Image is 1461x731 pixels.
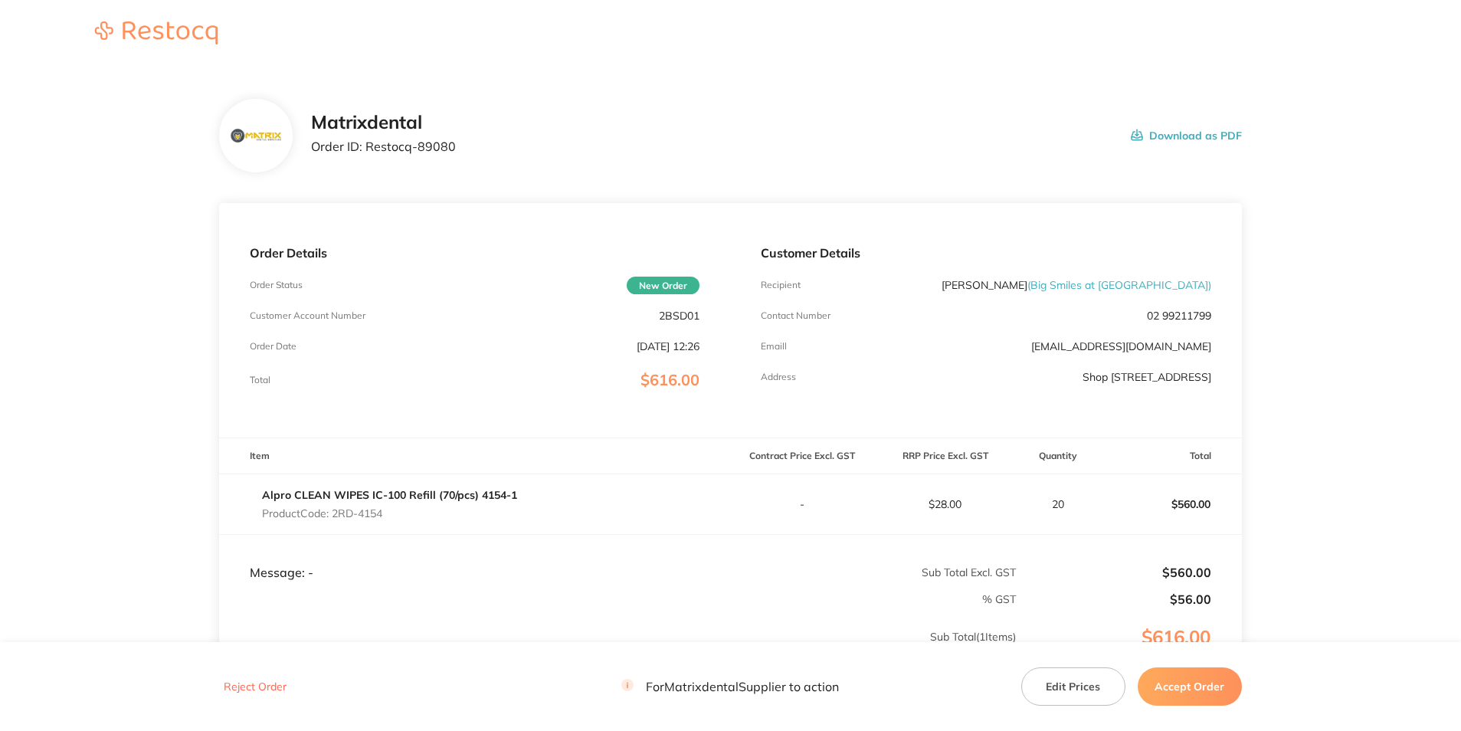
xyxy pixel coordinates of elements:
[761,341,787,352] p: Emaill
[1099,486,1241,523] p: $560.00
[250,310,365,321] p: Customer Account Number
[219,680,291,694] button: Reject Order
[761,372,796,382] p: Address
[1017,592,1211,606] p: $56.00
[80,21,233,44] img: Restocq logo
[1027,278,1211,292] span: ( Big Smiles at [GEOGRAPHIC_DATA] )
[1131,112,1242,159] button: Download as PDF
[731,498,873,510] p: -
[640,370,699,389] span: $616.00
[731,566,1016,579] p: Sub Total Excl. GST
[1138,667,1242,706] button: Accept Order
[1017,627,1241,679] p: $616.00
[942,279,1211,291] p: [PERSON_NAME]
[219,438,730,474] th: Item
[220,631,1016,674] p: Sub Total ( 1 Items)
[761,280,801,290] p: Recipient
[220,593,1016,605] p: % GST
[1031,339,1211,353] a: [EMAIL_ADDRESS][DOMAIN_NAME]
[873,438,1017,474] th: RRP Price Excl. GST
[1147,310,1211,322] p: 02 99211799
[311,112,456,133] h2: Matrixdental
[1017,565,1211,579] p: $560.00
[1099,438,1242,474] th: Total
[231,129,280,143] img: c2YydnlvZQ
[627,277,699,294] span: New Order
[250,375,270,385] p: Total
[637,340,699,352] p: [DATE] 12:26
[1083,371,1211,383] p: Shop [STREET_ADDRESS]
[250,246,699,260] p: Order Details
[250,280,303,290] p: Order Status
[761,310,830,321] p: Contact Number
[80,21,233,47] a: Restocq logo
[659,310,699,322] p: 2BSD01
[874,498,1016,510] p: $28.00
[1017,438,1099,474] th: Quantity
[262,488,517,502] a: Alpro CLEAN WIPES IC-100 Refill (70/pcs) 4154-1
[1021,667,1125,706] button: Edit Prices
[262,507,517,520] p: Product Code: 2RD-4154
[219,534,730,580] td: Message: -
[250,341,296,352] p: Order Date
[311,139,456,153] p: Order ID: Restocq- 89080
[1017,498,1098,510] p: 20
[621,680,839,694] p: For Matrixdental Supplier to action
[730,438,873,474] th: Contract Price Excl. GST
[761,246,1210,260] p: Customer Details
